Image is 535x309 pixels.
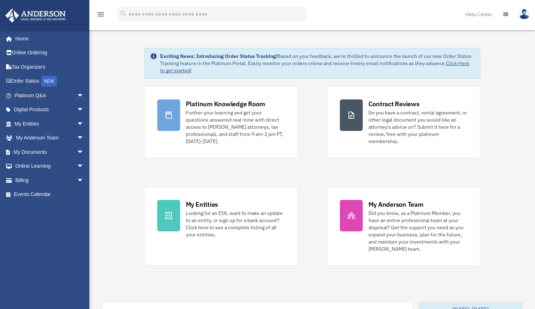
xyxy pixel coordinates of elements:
img: User Pic [519,9,530,19]
a: Events Calendar [5,187,95,202]
div: My Anderson Team [368,200,423,209]
a: Tax Organizers [5,60,95,74]
div: Further your learning and get your questions answered real-time with direct access to [PERSON_NAM... [186,109,285,145]
a: Click Here to get started! [160,60,469,74]
span: arrow_drop_down [77,131,91,146]
a: Billingarrow_drop_down [5,173,95,187]
div: My Entities [186,200,218,209]
a: My Anderson Teamarrow_drop_down [5,131,95,145]
div: Based on your feedback, we're thrilled to announce the launch of our new Order Status Tracking fe... [160,53,475,74]
span: arrow_drop_down [77,159,91,174]
a: My Entities Looking for an EIN, want to make an update to an entity, or sign up for a bank accoun... [144,187,298,266]
a: Platinum Q&Aarrow_drop_down [5,88,95,103]
div: Platinum Knowledge Room [186,99,265,108]
a: Order StatusNEW [5,74,95,89]
div: Looking for an EIN, want to make an update to an entity, or sign up for a bank account? Click her... [186,210,285,238]
div: Did you know, as a Platinum Member, you have an entire professional team at your disposal? Get th... [368,210,467,252]
i: menu [96,10,105,19]
a: Digital Productsarrow_drop_down [5,103,95,117]
a: Online Ordering [5,46,95,60]
img: Anderson Advisors Platinum Portal [3,9,68,23]
a: My Entitiesarrow_drop_down [5,117,95,131]
span: arrow_drop_down [77,103,91,117]
a: Platinum Knowledge Room Further your learning and get your questions answered real-time with dire... [144,86,298,158]
span: arrow_drop_down [77,88,91,103]
strong: Exciting News: Introducing Order Status Tracking! [160,53,277,59]
div: Contract Reviews [368,99,420,108]
span: arrow_drop_down [77,145,91,160]
a: Online Learningarrow_drop_down [5,159,95,173]
a: Contract Reviews Do you have a contract, rental agreement, or other legal document you would like... [327,86,481,158]
a: menu [96,13,105,19]
a: My Documentsarrow_drop_down [5,145,95,159]
i: search [119,10,127,18]
div: Do you have a contract, rental agreement, or other legal document you would like an attorney's ad... [368,109,467,145]
a: My Anderson Team Did you know, as a Platinum Member, you have an entire professional team at your... [327,187,481,266]
span: arrow_drop_down [77,117,91,131]
span: arrow_drop_down [77,173,91,188]
div: NEW [41,76,57,87]
a: Home [5,31,91,46]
